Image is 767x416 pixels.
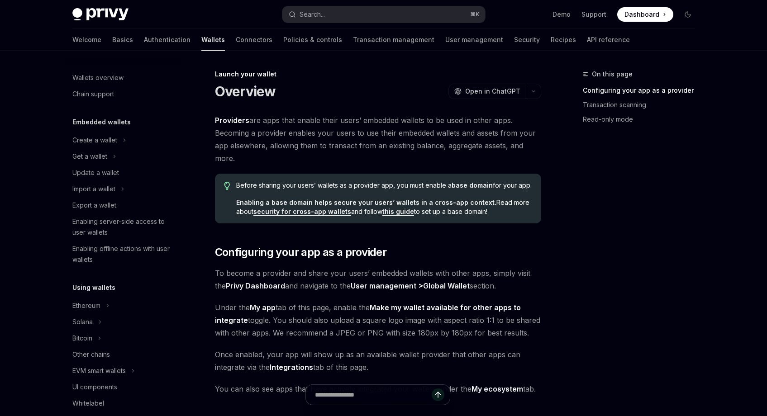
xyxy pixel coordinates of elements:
[583,98,702,112] a: Transaction scanning
[250,303,276,312] strong: My app
[624,10,659,19] span: Dashboard
[72,216,176,238] div: Enabling server-side access to user wallets
[72,72,124,83] div: Wallets overview
[65,241,181,268] a: Enabling offline actions with user wallets
[236,198,532,216] span: Read more about and follow to set up a base domain!
[72,8,129,21] img: dark logo
[423,281,470,291] a: Global Wallet
[112,29,133,51] a: Basics
[236,29,272,51] a: Connectors
[236,181,532,190] span: Before sharing your users’ wallets as a provider app, you must enable a for your app.
[215,301,541,339] span: Under the tab of this page, enable the toggle. You should also upload a square logo image with as...
[65,363,181,379] button: EVM smart wallets
[236,199,496,206] strong: Enabling a base domain helps secure your users’ wallets in a cross-app context.
[72,382,117,392] div: UI components
[72,349,110,360] div: Other chains
[470,11,480,18] span: ⌘ K
[65,148,181,165] button: Get a wallet
[65,213,181,241] a: Enabling server-side access to user wallets
[72,365,126,376] div: EVM smart wallets
[353,29,434,51] a: Transaction management
[315,385,432,405] input: Ask a question...
[617,7,673,22] a: Dashboard
[72,167,119,178] div: Update a wallet
[382,208,414,216] a: this guide
[65,70,181,86] a: Wallets overview
[250,303,276,312] a: My app
[65,379,181,395] a: UI components
[283,29,342,51] a: Policies & controls
[65,298,181,314] button: Ethereum
[583,112,702,127] a: Read-only mode
[65,330,181,346] button: Bitcoin
[72,117,131,128] h5: Embedded wallets
[587,29,630,51] a: API reference
[72,243,176,265] div: Enabling offline actions with user wallets
[270,363,313,372] strong: Integrations
[65,314,181,330] button: Solana
[452,181,493,189] strong: base domain
[448,84,526,99] button: Open in ChatGPT
[72,282,115,293] h5: Using wallets
[215,245,387,260] span: Configuring your app as a provider
[581,10,606,19] a: Support
[592,69,633,80] span: On this page
[72,184,115,194] div: Import a wallet
[445,29,503,51] a: User management
[72,135,117,146] div: Create a wallet
[65,181,181,197] button: Import a wallet
[514,29,540,51] a: Security
[681,7,695,22] button: Toggle dark mode
[583,83,702,98] a: Configuring your app as a provider
[553,10,571,19] a: Demo
[351,281,470,291] strong: User management >
[144,29,191,51] a: Authentication
[72,398,104,409] div: Whitelabel
[72,317,93,327] div: Solana
[65,86,181,102] a: Chain support
[282,6,485,23] button: Search...⌘K
[270,363,313,372] a: Integrations
[72,333,92,344] div: Bitcoin
[65,346,181,363] a: Other chains
[215,70,541,79] div: Launch your wallet
[72,300,100,311] div: Ethereum
[201,29,225,51] a: Wallets
[72,89,114,99] div: Chain support
[65,197,181,213] a: Export a wallet
[72,151,107,162] div: Get a wallet
[432,388,444,401] button: Send message
[551,29,576,51] a: Recipes
[215,348,541,373] span: Once enabled, your app will show up as an available wallet provider that other apps can integrate...
[300,9,325,20] div: Search...
[465,87,520,96] span: Open in ChatGPT
[215,267,541,292] span: To become a provider and share your users’ embedded wallets with other apps, simply visit the and...
[215,116,249,125] strong: Providers
[224,182,230,190] svg: Tip
[72,29,101,51] a: Welcome
[215,303,521,325] strong: Make my wallet available for other apps to integrate
[65,395,181,411] a: Whitelabel
[215,83,276,99] h1: Overview
[65,165,181,181] a: Update a wallet
[226,281,285,290] strong: Privy Dashboard
[65,132,181,148] button: Create a wallet
[72,200,116,211] div: Export a wallet
[253,208,351,216] a: security for cross-app wallets
[215,114,541,165] span: are apps that enable their users’ embedded wallets to be used in other apps. Becoming a provider ...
